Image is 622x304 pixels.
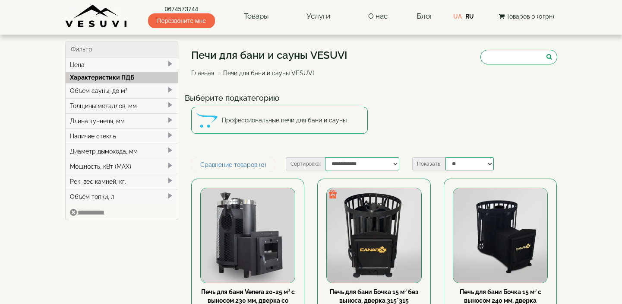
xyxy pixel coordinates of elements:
a: 0674573744 [148,5,215,13]
div: Мощность, кВт (MAX) [66,159,178,174]
a: RU [465,13,474,20]
div: Рек. вес камней, кг. [66,174,178,189]
a: Сравнение товаров (0) [191,157,275,172]
img: Завод VESUVI [65,4,128,28]
img: Печь для бани Venera 20-25 м³ с выносом 230 мм, дверка со стеклом [201,188,295,282]
div: Объем сауны, до м³ [66,83,178,98]
div: Толщины металлов, мм [66,98,178,113]
a: Блог [417,12,433,20]
div: Объём топки, л [66,189,178,204]
div: Характеристики ПДБ [66,72,178,83]
a: О нас [360,6,396,26]
img: Печь для бани Бочка 15 м³ с выносом 240 мм, дверка 315*315 [453,188,547,282]
div: Диаметр дымохода, мм [66,144,178,159]
a: UA [453,13,462,20]
a: Главная [191,70,214,77]
img: Печь для бани Бочка 15 м³ без выноса, дверка 315*315 [327,188,421,282]
img: Профессиональные печи для бани и сауны [196,109,218,131]
div: Цена [66,58,178,72]
label: Показать: [412,157,445,170]
h4: Выберите подкатегорию [185,94,564,102]
a: Печь для бани Бочка 15 м³ без выноса, дверка 315*315 [330,288,418,304]
div: Длина туннеля, мм [66,113,178,128]
div: Наличие стекла [66,128,178,144]
button: Товаров 0 (0грн) [496,12,557,21]
span: Товаров 0 (0грн) [506,13,554,20]
a: Услуги [298,6,339,26]
a: Профессиональные печи для бани и сауны Профессиональные печи для бани и сауны [191,107,368,134]
img: gift [328,190,337,198]
h1: Печи для бани и сауны VESUVI [191,50,347,61]
div: Фильтр [66,42,178,58]
label: Сортировка: [286,157,325,170]
li: Печи для бани и сауны VESUVI [216,69,314,77]
a: Товары [235,6,278,26]
span: Перезвоните мне [148,13,215,28]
